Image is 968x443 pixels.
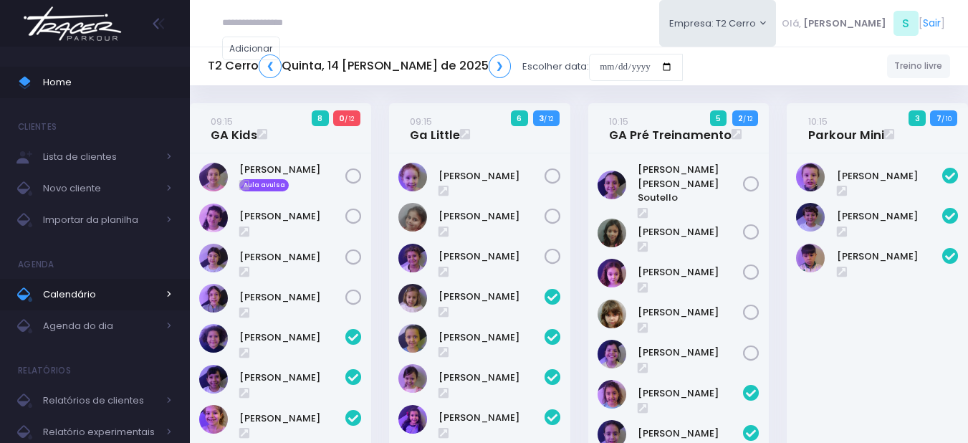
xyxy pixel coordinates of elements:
div: Escolher data: [208,50,683,83]
a: [PERSON_NAME] [638,346,744,360]
small: / 12 [345,115,354,123]
a: [PERSON_NAME] [837,249,943,264]
a: [PERSON_NAME] [439,249,545,264]
small: 10:15 [609,115,628,128]
a: [PERSON_NAME] [239,371,345,385]
div: [ ] [776,7,950,39]
a: [PERSON_NAME] [239,330,345,345]
a: [PERSON_NAME] [239,411,345,426]
small: / 12 [544,115,553,123]
a: [PERSON_NAME] [439,209,545,224]
a: [PERSON_NAME] [439,330,545,345]
a: 10:15GA Pré Treinamento [609,114,732,143]
span: Home [43,73,172,92]
img: Manuela Santos [398,405,427,434]
img: Julia de Campos Munhoz [598,219,626,247]
img: Ana Beatriz Xavier Roque [199,324,228,353]
small: 09:15 [410,115,432,128]
a: [PERSON_NAME] [837,209,943,224]
span: Calendário [43,285,158,304]
img: Isabel Silveira Chulam [398,324,427,353]
img: Isabel Amado [398,244,427,272]
span: Novo cliente [43,179,158,198]
img: Martina Fernandes Grimaldi [199,244,228,272]
a: [PERSON_NAME] [439,371,545,385]
a: [PERSON_NAME] [239,290,345,305]
img: Nina Carletto Barbosa [598,300,626,328]
strong: 7 [936,113,941,124]
a: [PERSON_NAME] [638,225,744,239]
img: Alice Oliveira Castro [598,380,626,409]
a: [PERSON_NAME] [439,411,545,425]
a: [PERSON_NAME] [439,169,545,184]
a: Treino livre [887,54,951,78]
a: 10:15Parkour Mini [808,114,884,143]
span: Relatórios de clientes [43,391,158,410]
strong: 0 [339,113,345,124]
a: [PERSON_NAME] [638,386,744,401]
span: 5 [710,110,727,126]
img: Ana Helena Soutello [598,171,626,199]
img: Gabriela Libardi Galesi Bernardo [199,405,228,434]
img: Clara Guimaraes Kron [199,204,228,232]
span: Importar da planilha [43,211,158,229]
img: Antonieta Bonna Gobo N Silva [398,163,427,191]
h5: T2 Cerro Quinta, 14 [PERSON_NAME] de 2025 [208,54,511,78]
strong: 2 [738,113,743,124]
span: Olá, [782,16,801,31]
img: Guilherme Soares Naressi [796,163,825,191]
h4: Clientes [18,113,57,141]
img: Olivia Chiesa [199,284,228,313]
a: [PERSON_NAME] [239,250,345,265]
img: Beatriz Cogo [199,163,228,191]
a: [PERSON_NAME] [439,290,545,304]
small: / 12 [743,115,752,123]
a: [PERSON_NAME] [837,169,943,184]
img: Julia Merlino Donadell [398,364,427,393]
img: Beatriz Kikuchi [199,365,228,394]
img: Theo Cabral [796,244,825,272]
strong: 3 [539,113,544,124]
span: 6 [511,110,528,126]
a: [PERSON_NAME] [PERSON_NAME] Soutello [638,163,744,205]
a: [PERSON_NAME] [239,209,345,224]
img: Catarina Andrade [398,284,427,313]
span: 8 [312,110,329,126]
a: ❯ [489,54,512,78]
a: [PERSON_NAME] [239,163,345,177]
span: Agenda do dia [43,317,158,335]
span: 3 [909,110,926,126]
span: [PERSON_NAME] [803,16,886,31]
a: 09:15Ga Little [410,114,460,143]
img: Luisa Tomchinsky Montezano [598,259,626,287]
img: Heloísa Amado [398,203,427,232]
span: Relatório experimentais [43,423,158,442]
span: Aula avulsa [239,179,289,192]
h4: Agenda [18,250,54,279]
a: [PERSON_NAME] [638,305,744,320]
h4: Relatórios [18,356,71,385]
a: [PERSON_NAME] [638,427,744,441]
a: 09:15GA Kids [211,114,257,143]
span: Lista de clientes [43,148,158,166]
small: 10:15 [808,115,828,128]
img: Otto Guimarães Krön [796,203,825,232]
small: / 10 [941,115,952,123]
a: Adicionar [222,37,281,60]
img: Sofia John [598,340,626,368]
small: 09:15 [211,115,233,128]
a: [PERSON_NAME] [638,265,744,280]
a: Sair [923,16,941,31]
span: S [893,11,919,36]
